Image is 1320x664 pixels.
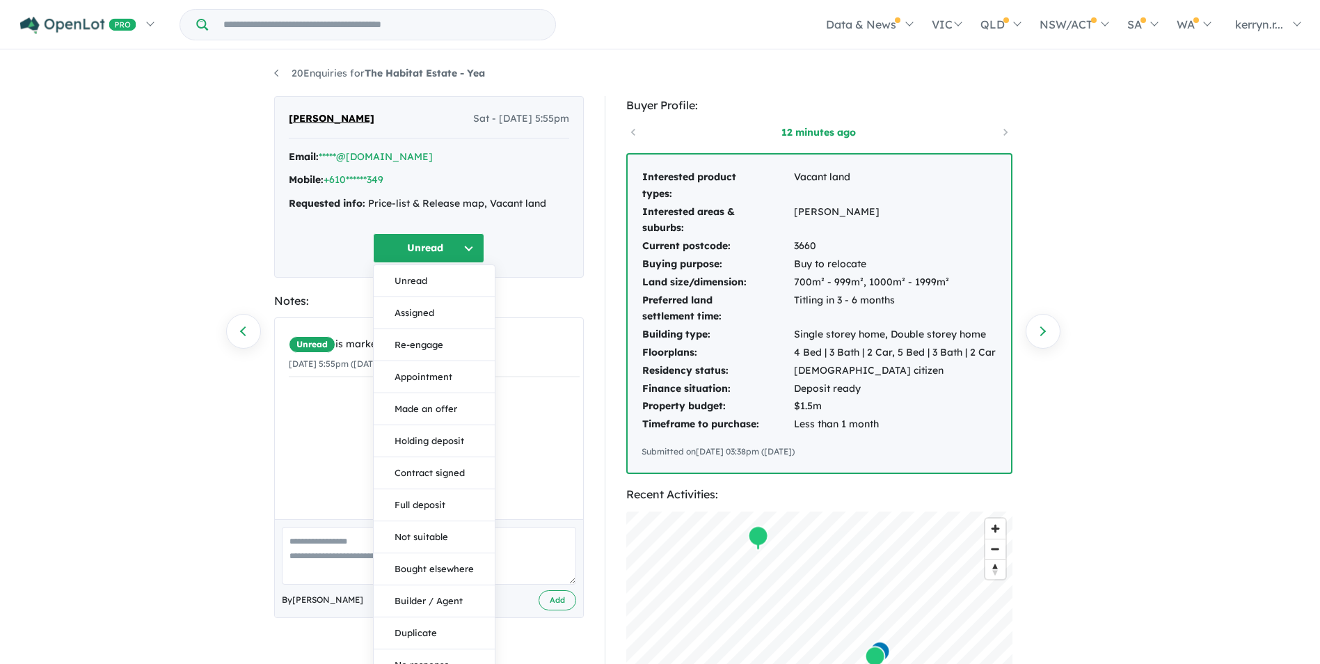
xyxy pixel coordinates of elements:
[626,485,1012,504] div: Recent Activities:
[274,65,1047,82] nav: breadcrumb
[373,233,484,263] button: Unread
[642,255,793,274] td: Buying purpose:
[374,521,495,553] button: Not suitable
[793,326,996,344] td: Single storey home, Double storey home
[374,297,495,329] button: Assigned
[374,425,495,457] button: Holding deposit
[642,445,997,459] div: Submitted on [DATE] 03:38pm ([DATE])
[289,173,324,186] strong: Mobile:
[642,397,793,416] td: Property budget:
[473,111,569,127] span: Sat - [DATE] 5:55pm
[274,67,485,79] a: 20Enquiries forThe Habitat Estate - Yea
[793,397,996,416] td: $1.5m
[793,292,996,326] td: Titling in 3 - 6 months
[793,344,996,362] td: 4 Bed | 3 Bath | 2 Car, 5 Bed | 3 Bath | 2 Car
[539,590,576,610] button: Add
[793,237,996,255] td: 3660
[985,559,1005,579] button: Reset bearing to north
[642,274,793,292] td: Land size/dimension:
[374,489,495,521] button: Full deposit
[793,362,996,380] td: [DEMOGRAPHIC_DATA] citizen
[289,150,319,163] strong: Email:
[793,168,996,203] td: Vacant land
[374,617,495,649] button: Duplicate
[289,197,365,210] strong: Requested info:
[289,111,374,127] span: [PERSON_NAME]
[747,525,768,551] div: Map marker
[282,593,363,607] span: By [PERSON_NAME]
[365,67,485,79] strong: The Habitat Estate - Yea
[211,10,552,40] input: Try estate name, suburb, builder or developer
[642,292,793,326] td: Preferred land settlement time:
[642,380,793,398] td: Finance situation:
[374,361,495,393] button: Appointment
[642,416,793,434] td: Timeframe to purchase:
[374,457,495,489] button: Contract signed
[642,168,793,203] td: Interested product types:
[642,362,793,380] td: Residency status:
[289,336,335,353] span: Unread
[374,553,495,585] button: Bought elsewhere
[289,196,569,212] div: Price-list & Release map, Vacant land
[793,380,996,398] td: Deposit ready
[374,393,495,425] button: Made an offer
[274,292,584,310] div: Notes:
[793,274,996,292] td: 700m² - 999m², 1000m² - 1999m²
[374,585,495,617] button: Builder / Agent
[20,17,136,34] img: Openlot PRO Logo White
[793,255,996,274] td: Buy to relocate
[1235,17,1283,31] span: kerryn.r...
[289,336,580,353] div: is marked.
[793,416,996,434] td: Less than 1 month
[374,329,495,361] button: Re-engage
[793,203,996,238] td: [PERSON_NAME]
[642,237,793,255] td: Current postcode:
[985,539,1005,559] button: Zoom out
[642,344,793,362] td: Floorplans:
[289,358,384,369] small: [DATE] 5:55pm ([DATE])
[374,265,495,297] button: Unread
[985,539,1005,559] span: Zoom out
[985,519,1005,539] button: Zoom in
[626,96,1012,115] div: Buyer Profile:
[642,203,793,238] td: Interested areas & suburbs:
[642,326,793,344] td: Building type:
[760,125,878,139] a: 12 minutes ago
